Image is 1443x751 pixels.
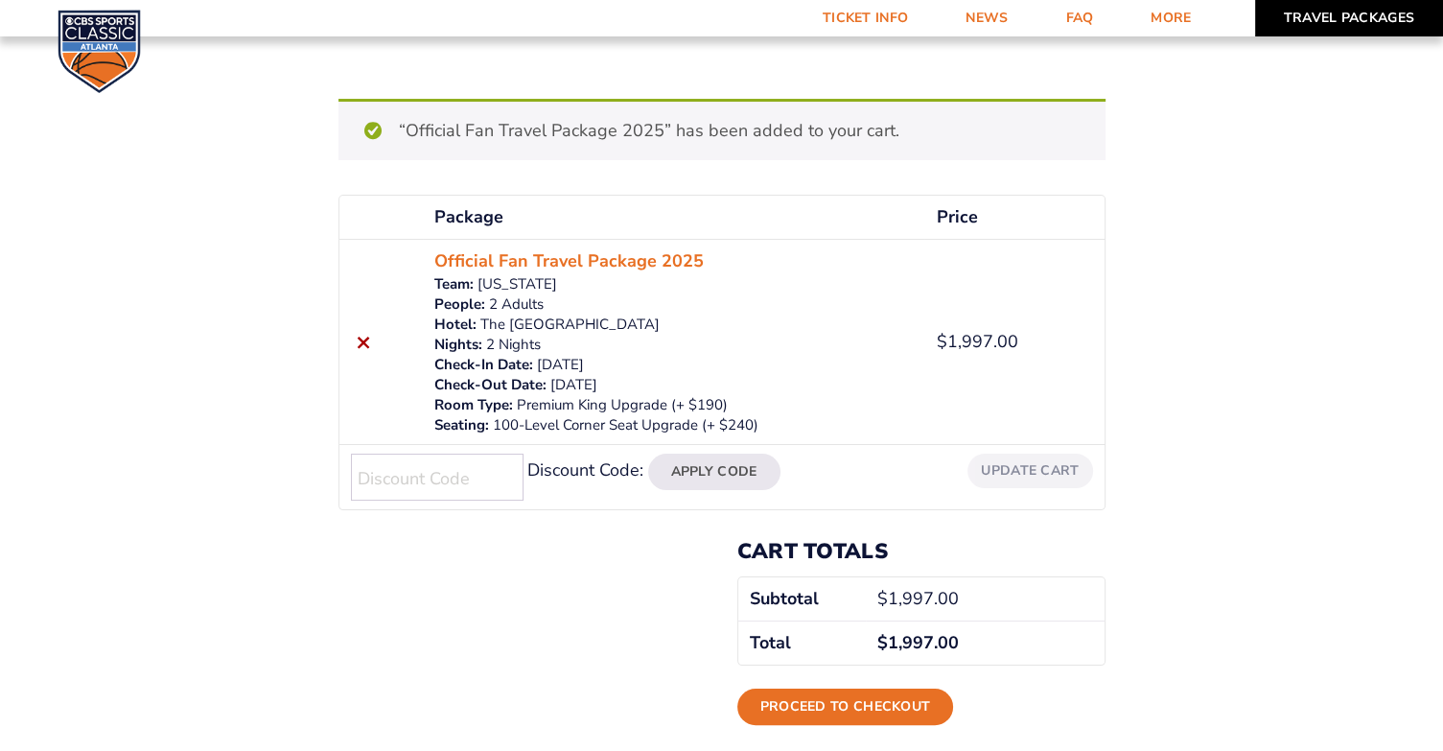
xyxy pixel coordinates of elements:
[434,274,474,294] dt: Team:
[936,330,946,353] span: $
[434,315,913,335] p: The [GEOGRAPHIC_DATA]
[877,587,888,610] span: $
[738,621,867,665] th: Total
[434,415,489,435] dt: Seating:
[527,458,643,481] label: Discount Code:
[434,395,913,415] p: Premium King Upgrade (+ $190)
[738,577,867,621] th: Subtotal
[434,375,547,395] dt: Check-Out Date:
[877,631,959,654] bdi: 1,997.00
[877,631,888,654] span: $
[351,454,524,501] input: Discount Code
[351,329,377,355] a: Remove this item
[434,274,913,294] p: [US_STATE]
[737,689,954,725] a: Proceed to checkout
[967,454,1092,487] button: Update cart
[338,99,1106,160] div: “Official Fan Travel Package 2025” has been added to your cart.
[434,294,485,315] dt: People:
[434,248,704,274] a: Official Fan Travel Package 2025
[924,196,1104,239] th: Price
[58,10,141,93] img: CBS Sports Classic
[648,454,780,490] button: Apply Code
[423,196,924,239] th: Package
[434,395,513,415] dt: Room Type:
[434,315,477,335] dt: Hotel:
[936,330,1017,353] bdi: 1,997.00
[434,355,533,375] dt: Check-In Date:
[434,335,482,355] dt: Nights:
[434,375,913,395] p: [DATE]
[434,335,913,355] p: 2 Nights
[434,294,913,315] p: 2 Adults
[737,539,1106,564] h2: Cart totals
[877,587,959,610] bdi: 1,997.00
[434,355,913,375] p: [DATE]
[434,415,913,435] p: 100-Level Corner Seat Upgrade (+ $240)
